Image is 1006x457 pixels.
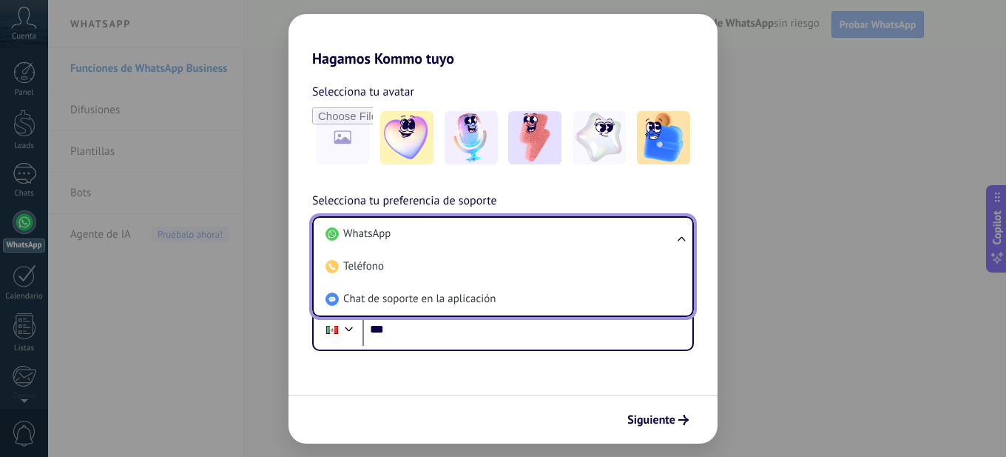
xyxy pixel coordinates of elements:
[621,407,695,433] button: Siguiente
[343,259,384,274] span: Teléfono
[288,14,718,67] h2: Hagamos Kommo tuyo
[312,192,497,211] span: Selecciona tu preferencia de soporte
[573,111,626,164] img: -4.jpeg
[445,111,498,164] img: -2.jpeg
[627,415,675,425] span: Siguiente
[318,314,346,345] div: Mexico: + 52
[312,82,414,101] span: Selecciona tu avatar
[343,227,391,241] span: WhatsApp
[380,111,433,164] img: -1.jpeg
[343,292,496,307] span: Chat de soporte en la aplicación
[508,111,561,164] img: -3.jpeg
[637,111,690,164] img: -5.jpeg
